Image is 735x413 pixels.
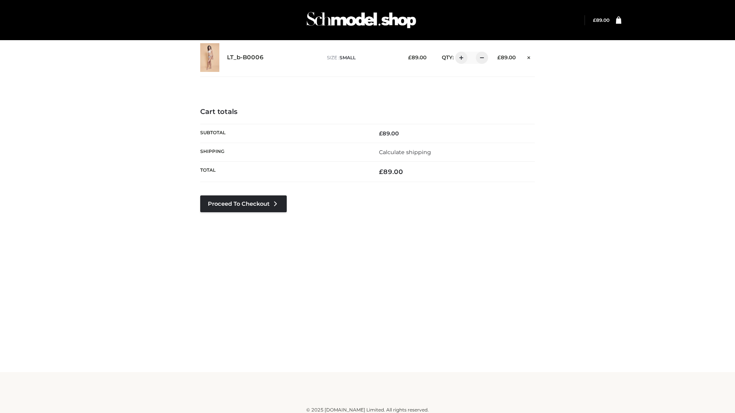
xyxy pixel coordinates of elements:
a: £89.00 [593,17,609,23]
span: £ [379,130,382,137]
img: Schmodel Admin 964 [304,5,419,35]
img: LT_b-B0006 - SMALL [200,43,219,72]
span: SMALL [340,55,356,60]
span: £ [408,54,412,60]
th: Total [200,162,367,182]
p: size : [327,54,396,61]
h4: Cart totals [200,108,535,116]
span: £ [497,54,501,60]
bdi: 89.00 [379,168,403,176]
a: Calculate shipping [379,149,431,156]
bdi: 89.00 [408,54,426,60]
bdi: 89.00 [497,54,516,60]
span: £ [593,17,596,23]
bdi: 89.00 [379,130,399,137]
bdi: 89.00 [593,17,609,23]
th: Subtotal [200,124,367,143]
a: Proceed to Checkout [200,195,287,212]
a: LT_b-B0006 [227,54,264,61]
a: Remove this item [523,52,535,62]
span: £ [379,168,383,176]
th: Shipping [200,143,367,161]
div: QTY: [434,52,485,64]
